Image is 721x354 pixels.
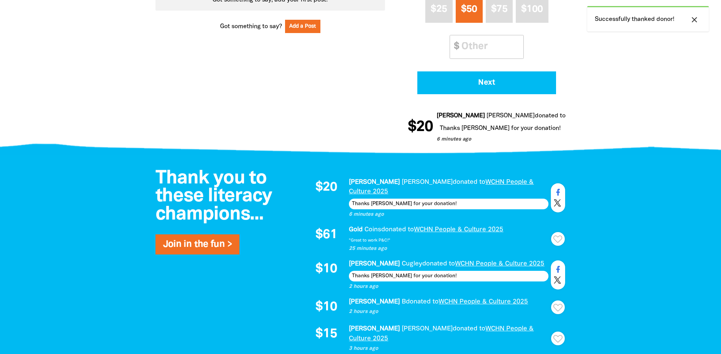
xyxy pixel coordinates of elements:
[349,211,548,218] p: 6 minutes ago
[414,227,503,232] a: WCHN People & Culture 2025
[688,15,701,25] button: close
[453,326,485,332] span: donated to
[220,22,282,31] span: Got something to say?
[534,113,565,119] span: donated to
[456,35,523,58] input: Other
[402,326,453,332] em: [PERSON_NAME]
[349,283,548,291] p: 2 hours ago
[349,261,400,267] em: [PERSON_NAME]
[436,122,647,134] div: Thanks [PERSON_NAME] for your donation!
[155,170,272,223] span: Thank you to these literacy champions...
[349,326,400,332] em: [PERSON_NAME]
[587,6,709,32] div: Successfully thanked donor!
[439,299,528,305] a: WCHN People & Culture 2025
[453,179,485,185] span: donated to
[315,229,337,242] span: $61
[349,271,548,281] div: Thanks [PERSON_NAME] for your donation!
[349,239,390,242] em: "Great to work P&C!"
[349,227,363,232] em: Gold
[428,79,546,87] span: Next
[436,136,647,144] p: 6 minutes ago
[349,326,534,341] a: WCHN People & Culture 2025
[285,20,321,33] button: Add a Post
[486,113,534,119] em: [PERSON_NAME]
[565,113,647,119] a: WCHN People & Culture 2025
[455,261,544,267] a: WCHN People & Culture 2025
[417,71,556,94] button: Pay with Credit Card
[163,240,232,249] a: Join in the fun >
[450,35,459,58] span: $
[315,263,337,276] span: $10
[402,179,453,185] em: [PERSON_NAME]
[315,301,337,314] span: $10
[406,299,439,305] span: donated to
[349,245,548,253] p: 25 minutes ago
[364,227,381,232] em: Coins
[402,261,422,267] em: Cugley
[349,308,548,316] p: 2 hours ago
[407,120,433,135] span: $20
[349,299,400,305] em: [PERSON_NAME]
[349,179,400,185] em: [PERSON_NAME]
[349,345,548,352] p: 3 hours ago
[402,299,406,305] em: B
[436,113,485,119] em: [PERSON_NAME]
[349,199,548,209] div: Thanks [PERSON_NAME] for your donation!
[491,5,507,14] span: $75
[315,181,337,194] span: $20
[461,5,477,14] span: $50
[315,328,337,341] span: $15
[381,227,414,232] span: donated to
[431,5,447,14] span: $25
[521,5,543,14] span: $100
[422,261,455,267] span: donated to
[690,15,699,24] i: close
[408,111,566,143] div: Donation stream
